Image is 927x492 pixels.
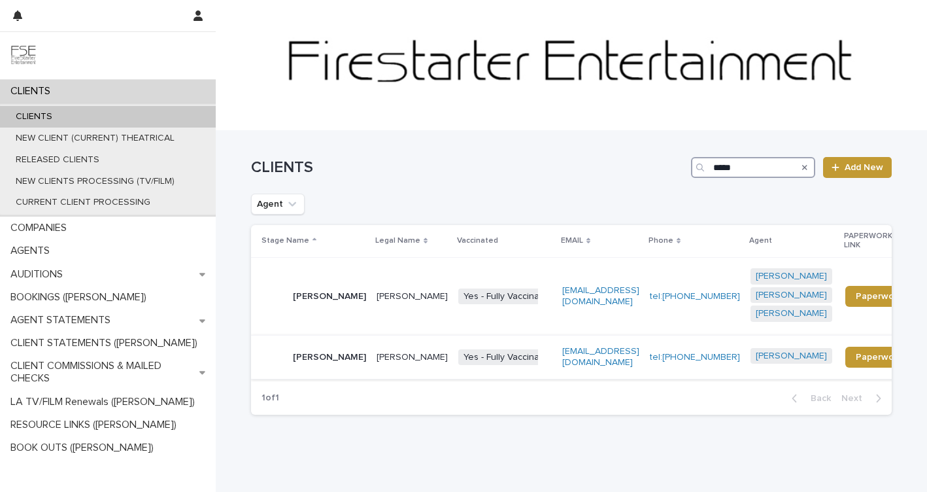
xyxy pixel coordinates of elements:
[5,111,63,122] p: CLIENTS
[5,314,121,326] p: AGENT STATEMENTS
[10,43,37,69] img: 9JgRvJ3ETPGCJDhvPVA5
[293,291,366,302] p: [PERSON_NAME]
[377,352,448,363] p: [PERSON_NAME]
[251,194,305,215] button: Agent
[749,234,772,248] p: Agent
[5,222,77,234] p: COMPANIES
[845,163,883,172] span: Add New
[650,353,740,362] a: tel:[PHONE_NUMBER]
[841,394,870,403] span: Next
[756,351,827,362] a: [PERSON_NAME]
[5,154,110,166] p: RELEASED CLIENTS
[803,394,831,403] span: Back
[5,442,164,454] p: BOOK OUTS ([PERSON_NAME])
[251,158,686,177] h1: CLIENTS
[823,157,892,178] a: Add New
[561,234,583,248] p: EMAIL
[458,289,558,305] span: Yes - Fully Vaccinated
[5,291,157,304] p: BOOKINGS ([PERSON_NAME])
[5,176,185,187] p: NEW CLIENTS PROCESSING (TV/FILM)
[5,245,60,257] p: AGENTS
[756,290,827,301] a: [PERSON_NAME]
[5,268,73,281] p: AUDITIONS
[756,308,827,319] a: [PERSON_NAME]
[5,337,208,349] p: CLIENT STATEMENTS ([PERSON_NAME])
[856,353,902,362] span: Paperwork
[5,197,161,208] p: CURRENT CLIENT PROCESSING
[5,360,199,385] p: CLIENT COMMISSIONS & MAILED CHECKS
[5,133,185,144] p: NEW CLIENT (CURRENT) THEATRICAL
[251,382,290,414] p: 1 of 1
[293,352,366,363] p: [PERSON_NAME]
[5,396,205,408] p: LA TV/FILM Renewals ([PERSON_NAME])
[458,349,558,366] span: Yes - Fully Vaccinated
[756,271,827,282] a: [PERSON_NAME]
[261,234,309,248] p: Stage Name
[562,347,639,367] a: [EMAIL_ADDRESS][DOMAIN_NAME]
[650,292,740,301] a: tel:[PHONE_NUMBER]
[377,291,448,302] p: [PERSON_NAME]
[844,229,905,253] p: PAPERWORK LINK
[5,419,187,431] p: RESOURCE LINKS ([PERSON_NAME])
[457,234,498,248] p: Vaccinated
[375,234,420,248] p: Legal Name
[845,347,913,368] a: Paperwork
[649,234,673,248] p: Phone
[836,393,892,404] button: Next
[781,393,836,404] button: Back
[691,157,815,178] input: Search
[856,292,902,301] span: Paperwork
[5,85,61,97] p: CLIENTS
[562,286,639,306] a: [EMAIL_ADDRESS][DOMAIN_NAME]
[845,286,913,307] a: Paperwork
